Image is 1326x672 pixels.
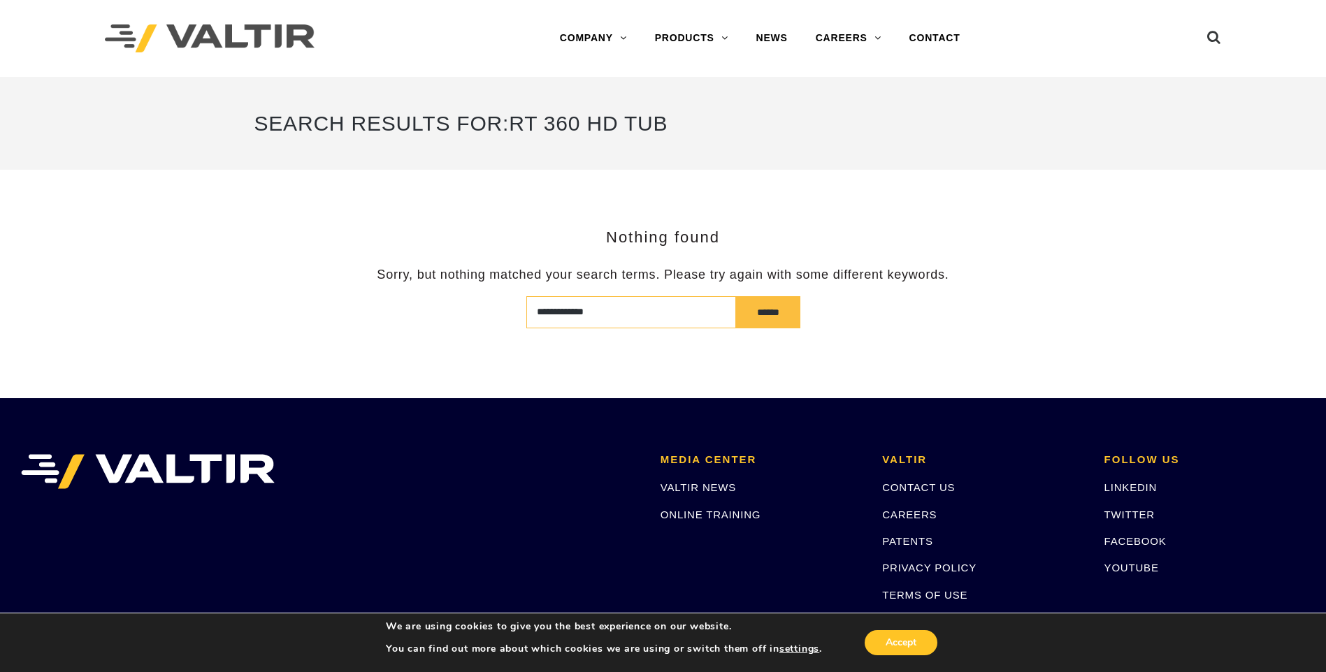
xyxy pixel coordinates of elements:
[1104,535,1167,547] a: FACEBOOK
[254,229,1072,246] h3: Nothing found
[1104,481,1158,493] a: LINKEDIN
[386,620,822,633] p: We are using cookies to give you the best experience on our website.
[865,630,937,655] button: Accept
[661,481,736,493] a: VALTIR NEWS
[779,643,819,655] button: settings
[802,24,895,52] a: CAREERS
[21,454,275,489] img: VALTIR
[254,98,1072,149] h1: Search Results for:
[661,509,761,520] a: ONLINE TRAINING
[882,562,977,574] a: PRIVACY POLICY
[882,509,937,520] a: CAREERS
[661,454,861,466] h2: MEDIA CENTER
[882,589,967,601] a: TERMS OF USE
[742,24,802,52] a: NEWS
[641,24,742,52] a: PRODUCTS
[882,481,955,493] a: CONTACT US
[254,267,1072,283] p: Sorry, but nothing matched your search terms. Please try again with some different keywords.
[1104,454,1305,466] h2: FOLLOW US
[105,24,315,53] img: Valtir
[895,24,974,52] a: CONTACT
[546,24,641,52] a: COMPANY
[882,535,933,547] a: PATENTS
[1104,562,1159,574] a: YOUTUBE
[882,454,1083,466] h2: VALTIR
[1104,509,1155,520] a: TWITTER
[509,112,668,135] span: rt 360 hd tub
[386,643,822,655] p: You can find out more about which cookies we are using or switch them off in .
